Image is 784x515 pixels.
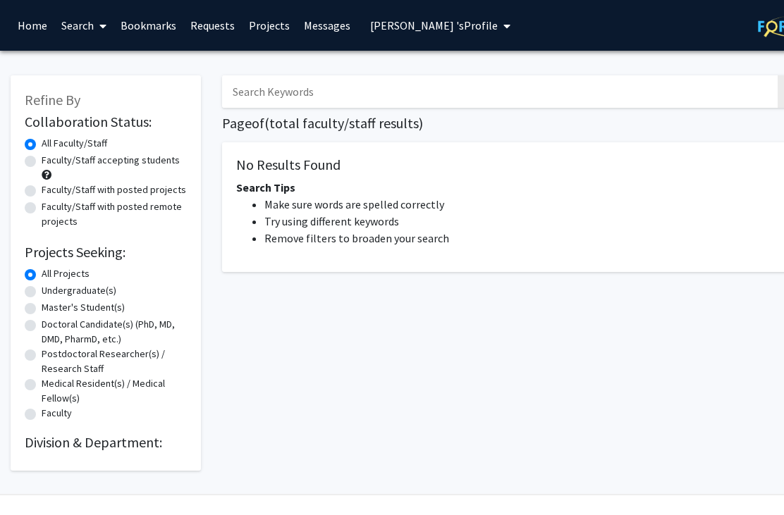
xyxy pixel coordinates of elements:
[114,1,183,50] a: Bookmarks
[42,347,187,376] label: Postdoctoral Researcher(s) / Research Staff
[242,1,297,50] a: Projects
[42,153,180,168] label: Faculty/Staff accepting students
[25,91,80,108] span: Refine By
[42,300,125,315] label: Master's Student(s)
[11,1,54,50] a: Home
[42,182,186,197] label: Faculty/Staff with posted projects
[42,266,90,281] label: All Projects
[183,1,242,50] a: Requests
[42,317,187,347] label: Doctoral Candidate(s) (PhD, MD, DMD, PharmD, etc.)
[42,136,107,151] label: All Faculty/Staff
[25,434,187,451] h2: Division & Department:
[42,376,187,406] label: Medical Resident(s) / Medical Fellow(s)
[42,199,187,229] label: Faculty/Staff with posted remote projects
[370,18,498,32] span: [PERSON_NAME] 's Profile
[54,1,114,50] a: Search
[25,244,187,261] h2: Projects Seeking:
[236,180,295,194] span: Search Tips
[222,75,776,108] input: Search Keywords
[297,1,357,50] a: Messages
[42,283,116,298] label: Undergraduate(s)
[724,452,773,504] iframe: Chat
[25,113,187,130] h2: Collaboration Status:
[42,406,72,421] label: Faculty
